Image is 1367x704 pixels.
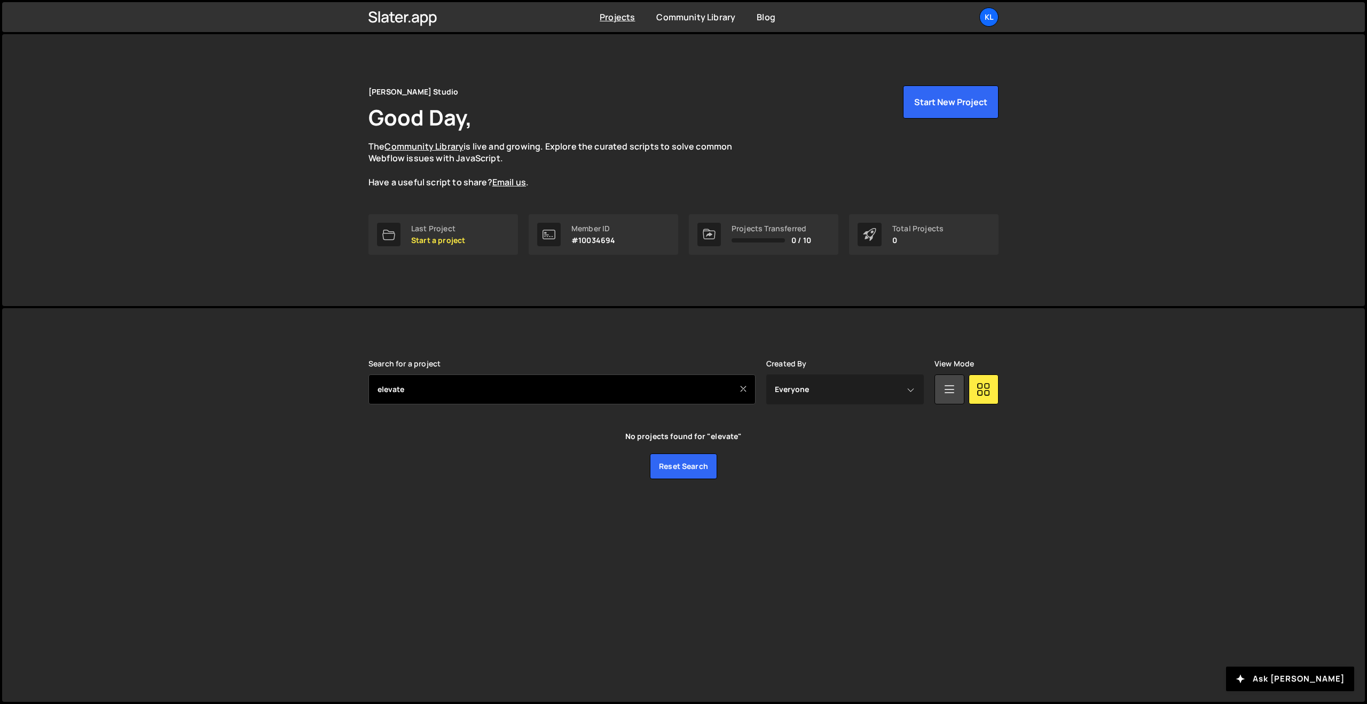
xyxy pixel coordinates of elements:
[368,85,458,98] div: [PERSON_NAME] Studio
[368,214,518,255] a: Last Project Start a project
[625,430,742,443] div: No projects found for "elevate"
[934,359,974,368] label: View Mode
[766,359,807,368] label: Created By
[411,236,465,245] p: Start a project
[791,236,811,245] span: 0 / 10
[368,140,753,189] p: The is live and growing. Explore the curated scripts to solve common Webflow issues with JavaScri...
[732,224,811,233] div: Projects Transferred
[903,85,999,119] button: Start New Project
[656,11,735,23] a: Community Library
[979,7,999,27] a: Kl
[368,103,472,132] h1: Good Day,
[650,453,717,479] a: Reset search
[892,224,944,233] div: Total Projects
[600,11,635,23] a: Projects
[411,224,465,233] div: Last Project
[368,374,756,404] input: Type your project...
[892,236,944,245] p: 0
[571,236,615,245] p: #10034694
[384,140,463,152] a: Community Library
[1226,667,1354,691] button: Ask [PERSON_NAME]
[757,11,775,23] a: Blog
[368,359,441,368] label: Search for a project
[571,224,615,233] div: Member ID
[492,176,526,188] a: Email us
